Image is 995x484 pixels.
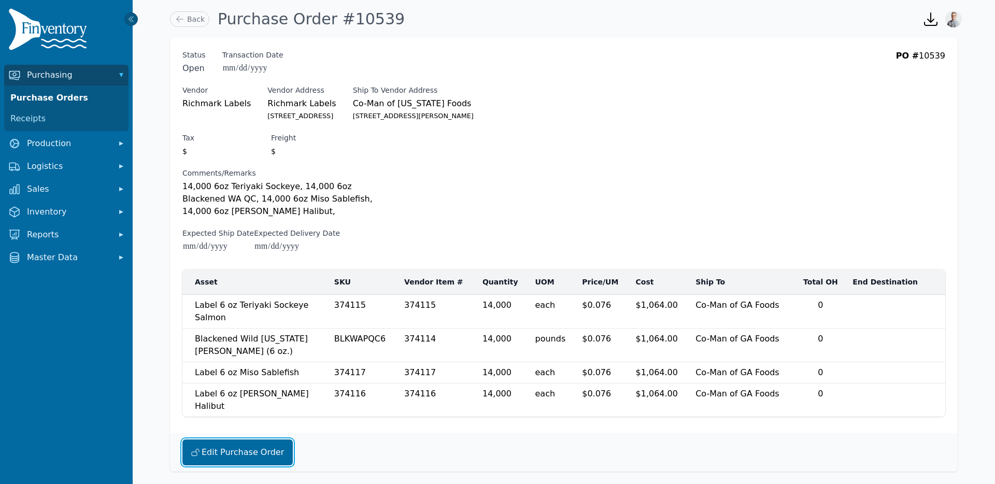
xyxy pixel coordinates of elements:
img: Finventory [8,8,91,54]
label: Transaction Date [222,50,283,60]
span: Co-Man of GA Foods [695,367,779,377]
a: Back [170,11,209,27]
span: Status [182,50,206,60]
span: Label 6 oz [PERSON_NAME] Halibut [195,389,309,411]
button: Logistics [4,156,129,177]
span: $1,064.00 [636,389,678,398]
p: 14,000 6oz Teriyaki Sockeye, 14,000 6oz Blackened WA QC, 14,000 6oz Miso Sablefish, 14,000 6oz [P... [182,180,381,218]
span: Co-Man of GA Foods [695,389,779,398]
span: $ [182,145,188,158]
span: Master Data [27,251,110,264]
button: Master Data [4,247,129,268]
span: Inventory [27,206,110,218]
a: Receipts [6,108,126,129]
button: Production [4,133,129,154]
label: Ship To Vendor Address [353,85,486,95]
label: Tax [182,133,194,143]
span: each [535,388,570,400]
button: Reports [4,224,129,245]
td: 0 [795,329,847,362]
span: Co-Man of GA Foods [695,300,779,310]
span: Open [182,62,206,75]
th: Quantity [476,269,529,295]
span: Reports [27,229,110,241]
span: Logistics [27,160,110,173]
span: 374117 [404,367,436,377]
span: $ [271,145,277,158]
button: Sales [4,179,129,200]
span: 374116 [404,389,436,398]
th: Asset [182,269,328,295]
span: Richmark Labels [182,97,251,110]
span: Sales [27,183,110,195]
span: 14,000 [482,367,511,377]
span: 14,000 [482,300,511,310]
span: $1,064.00 [636,334,678,344]
span: $0.076 [582,334,611,344]
span: Co-Man of GA Foods [695,334,779,344]
small: [STREET_ADDRESS] [267,110,336,122]
th: Vendor Item # [398,269,476,295]
th: Total OH [795,269,847,295]
span: each [535,366,570,379]
span: $1,064.00 [636,367,678,377]
td: 0 [795,383,847,417]
td: 0 [795,362,847,383]
label: Vendor Address [267,85,336,95]
span: 374114 [404,334,436,344]
span: $0.076 [582,367,611,377]
span: Production [27,137,110,150]
span: $0.076 [582,389,611,398]
span: $1,064.00 [636,300,678,310]
div: 10539 [896,50,945,75]
th: SKU [328,269,398,295]
label: Freight [271,133,296,143]
h1: Purchase Order #10539 [218,10,405,29]
td: 374116 [328,383,398,417]
span: Richmark Labels [267,97,336,110]
small: [STREET_ADDRESS][PERSON_NAME] [353,110,486,122]
span: Label 6 oz Miso Sablefish [195,367,299,377]
span: Label 6 oz Teriyaki Sockeye Salmon [195,300,308,322]
label: Expected Ship Date [182,228,254,238]
label: Comments/Remarks [182,168,381,178]
th: UOM [529,269,576,295]
th: End Destination [846,269,931,295]
button: Purchasing [4,65,129,86]
span: 14,000 [482,334,511,344]
span: pounds [535,333,570,345]
label: Expected Delivery Date [254,228,340,238]
span: Purchasing [27,69,110,81]
label: Vendor [182,85,251,95]
td: 374117 [328,362,398,383]
th: Price/UM [576,269,629,295]
th: Cost [630,269,690,295]
span: each [535,299,570,311]
a: Purchase Orders [6,88,126,108]
td: 374115 [328,295,398,329]
button: Edit Purchase Order [182,439,293,465]
td: BLKWAPQC6 [328,329,398,362]
button: Inventory [4,202,129,222]
span: Blackened Wild [US_STATE] [PERSON_NAME] (6 oz.) [195,334,308,356]
span: Co-Man of [US_STATE] Foods [353,97,486,110]
td: 0 [795,295,847,329]
span: PO # [896,51,919,61]
span: $0.076 [582,300,611,310]
img: Joshua Benton [945,11,962,27]
span: 374115 [404,300,436,310]
th: Ship To [689,269,795,295]
span: 14,000 [482,389,511,398]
